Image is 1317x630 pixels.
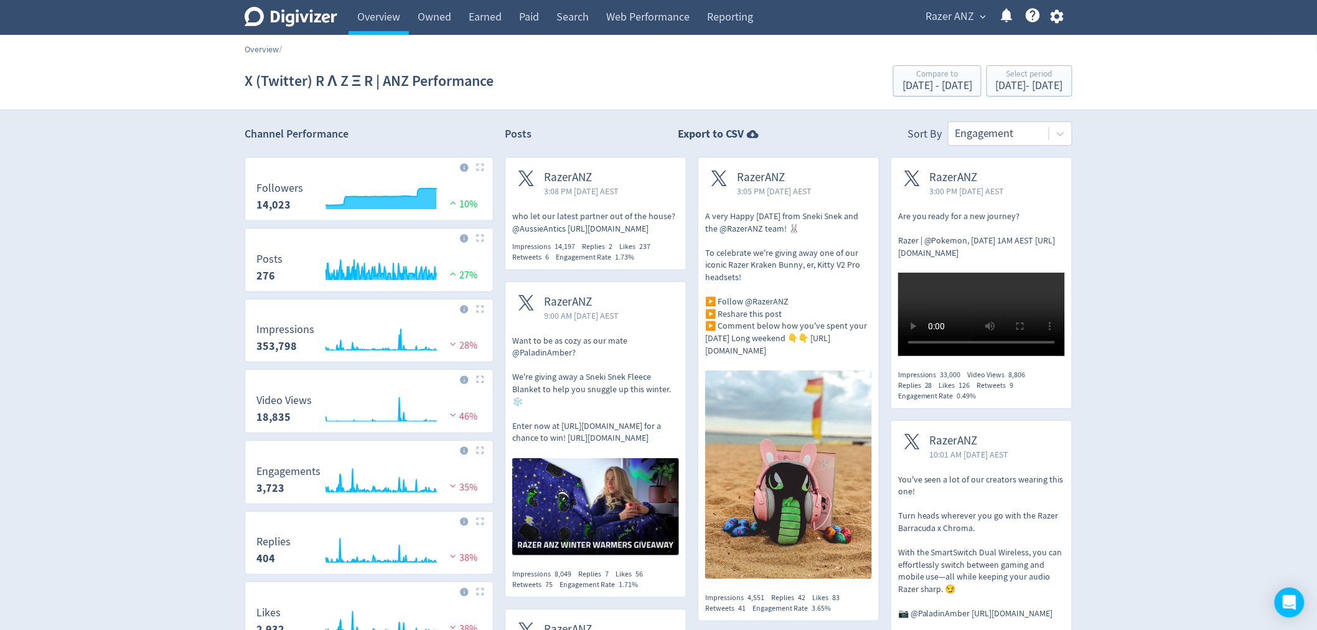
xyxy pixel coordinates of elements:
div: Retweets [512,252,556,263]
img: Placeholder [476,588,484,596]
div: [DATE] - [DATE] [902,80,972,92]
span: 35% [447,481,477,494]
strong: 18,835 [256,410,291,425]
img: positive-performance.svg [447,198,459,207]
div: Likes [619,242,657,252]
dt: Likes [256,606,284,620]
span: 1.71% [619,580,638,590]
div: Engagement Rate [752,603,838,614]
span: 75 [545,580,553,590]
dt: Engagements [256,464,321,479]
button: Compare to[DATE] - [DATE] [893,65,982,96]
img: Placeholder [476,375,484,383]
svg: Engagements 3,723 [250,466,487,499]
a: RazerANZ3:05 PM [DATE] AESTA very Happy [DATE] from Sneki Snek and the @RazerANZ team! 🐰 To celeb... [698,157,879,583]
span: 56 [635,569,643,579]
div: Video Views [968,370,1033,380]
svg: Impressions 353,798 [250,324,487,357]
div: [DATE] - [DATE] [996,80,1063,92]
dt: Impressions [256,322,314,337]
p: Are you ready for a new journey? Razer | @Pokemon, [DATE] 1AM AEST [URL][DOMAIN_NAME] [898,210,1065,259]
a: RazerANZ9:00 AM [DATE] AESTWant to be as cozy as our mate @PaladinAmber? We're giving away a Snek... [505,282,686,559]
span: RazerANZ [930,434,1009,448]
button: Razer ANZ [921,7,989,27]
img: negative-performance.svg [447,410,459,420]
div: Impressions [512,569,578,580]
a: RazerANZ3:08 PM [DATE] AESTwho let our latest partner out of the house? @AussieAntics [URL][DOMAI... [505,157,686,235]
img: Placeholder [476,446,484,454]
span: RazerANZ [930,171,1005,185]
div: Replies [771,593,812,603]
span: 8,049 [555,569,571,579]
strong: Export to CSV [678,126,744,142]
div: Retweets [512,580,560,590]
span: 3:05 PM [DATE] AEST [737,185,812,197]
span: Razer ANZ [926,7,974,27]
dt: Posts [256,252,283,266]
div: Impressions [705,593,771,603]
span: 3:00 PM [DATE] AEST [930,185,1005,197]
p: Want to be as cozy as our mate @PaladinAmber? We're giving away a Sneki Snek Fleece Blanket to he... [512,335,679,444]
div: Likes [616,569,650,580]
span: 0.49% [957,391,977,401]
strong: 404 [256,551,275,566]
span: 38% [447,552,477,564]
span: 7 [605,569,609,579]
span: 3:08 PM [DATE] AEST [544,185,619,197]
button: Select period[DATE]- [DATE] [987,65,1072,96]
div: Compare to [902,70,972,80]
span: expand_more [977,11,988,22]
div: Retweets [977,380,1021,391]
p: You've seen a lot of our creators wearing this one! Turn heads wherever you go with the Razer Bar... [898,474,1065,620]
span: 1.73% [615,252,634,262]
div: Retweets [705,603,752,614]
strong: 353,798 [256,339,297,354]
span: 10% [447,198,477,210]
div: Likes [812,593,846,603]
strong: 3,723 [256,481,284,496]
span: 237 [639,242,650,252]
span: 3.65% [812,603,831,613]
div: Sort By [907,126,942,146]
img: Placeholder [476,305,484,313]
img: negative-performance.svg [447,552,459,561]
span: 126 [959,380,970,390]
h2: Channel Performance [245,126,494,142]
h1: X (Twitter) R Λ Z Ξ R | ANZ Performance [245,61,494,101]
span: 46% [447,410,477,423]
a: RazerANZ3:00 PM [DATE] AESTAre you ready for a new journey? Razer | @Pokemon, [DATE] 1AM AEST [UR... [891,157,1072,360]
img: negative-performance.svg [447,481,459,491]
div: Open Intercom Messenger [1275,588,1305,618]
span: 42 [798,593,805,603]
img: Placeholder [476,234,484,242]
span: 2 [609,242,612,252]
span: 6 [545,252,549,262]
strong: 14,023 [256,197,291,212]
dt: Video Views [256,393,312,408]
span: 4,551 [748,593,764,603]
div: Replies [898,380,939,391]
div: Engagement Rate [560,580,645,590]
span: 10:01 AM [DATE] AEST [930,448,1009,461]
span: 9 [1010,380,1014,390]
strong: 276 [256,268,275,283]
div: Select period [996,70,1063,80]
span: 41 [738,603,746,613]
span: RazerANZ [544,295,619,309]
img: negative-performance.svg [447,339,459,349]
svg: Video Views 18,835 [250,395,487,428]
div: Engagement Rate [898,391,983,402]
img: positive-performance.svg [447,269,459,278]
div: Likes [939,380,977,391]
span: 28% [447,339,477,352]
div: Replies [578,569,616,580]
span: RazerANZ [544,171,619,185]
div: Impressions [898,370,968,380]
p: A very Happy [DATE] from Sneki Snek and the @RazerANZ team! 🐰 To celebrate we're giving away one ... [705,210,872,357]
svg: Replies 404 [250,536,487,569]
div: Replies [582,242,619,252]
img: Placeholder [476,163,484,171]
span: 27% [447,269,477,281]
span: 33,000 [940,370,961,380]
span: RazerANZ [737,171,812,185]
